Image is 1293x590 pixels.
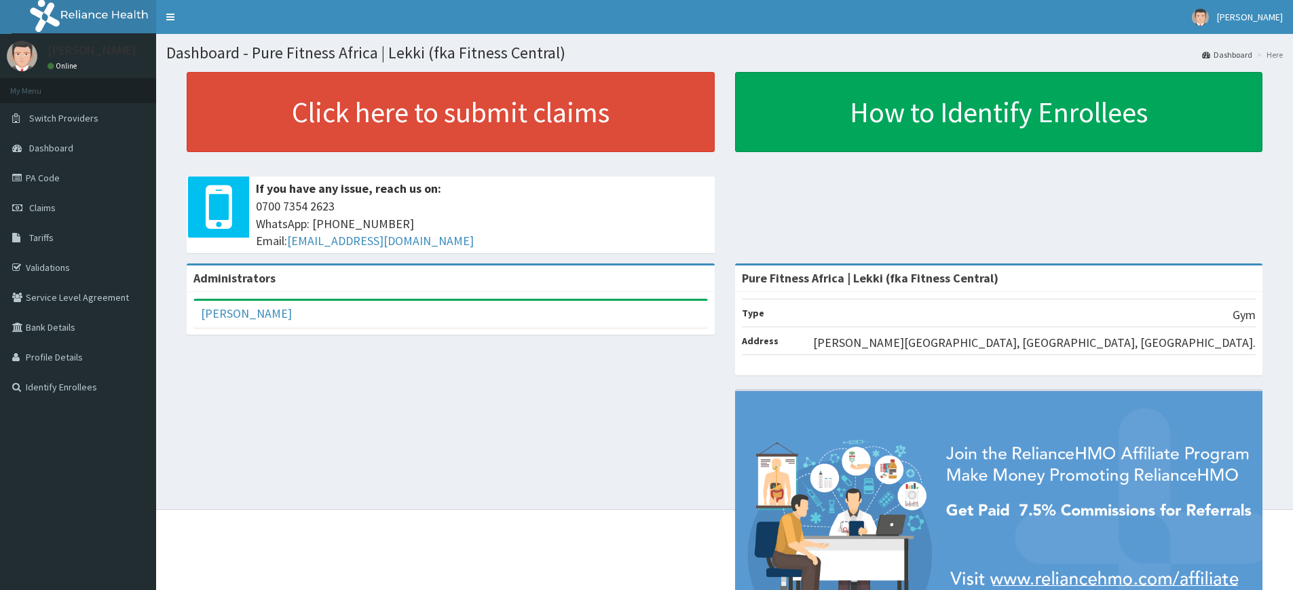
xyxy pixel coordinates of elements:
span: Switch Providers [29,112,98,124]
b: Address [742,335,779,347]
span: Dashboard [29,142,73,154]
a: [PERSON_NAME] [201,306,292,321]
a: Dashboard [1202,49,1252,60]
a: How to Identify Enrollees [735,72,1263,152]
li: Here [1254,49,1283,60]
b: Administrators [193,270,276,286]
p: [PERSON_NAME] [48,44,136,56]
img: User Image [1192,9,1209,26]
p: Gym [1233,306,1256,324]
span: Claims [29,202,56,214]
h1: Dashboard - Pure Fitness Africa | Lekki (fka Fitness Central) [166,44,1283,62]
b: If you have any issue, reach us on: [256,181,441,196]
b: Type [742,307,764,319]
p: [PERSON_NAME][GEOGRAPHIC_DATA], [GEOGRAPHIC_DATA], [GEOGRAPHIC_DATA]. [813,334,1256,352]
a: [EMAIL_ADDRESS][DOMAIN_NAME] [287,233,474,248]
span: Tariffs [29,232,54,244]
a: Click here to submit claims [187,72,715,152]
strong: Pure Fitness Africa | Lekki (fka Fitness Central) [742,270,998,286]
span: [PERSON_NAME] [1217,11,1283,23]
span: 0700 7354 2623 WhatsApp: [PHONE_NUMBER] Email: [256,198,708,250]
img: User Image [7,41,37,71]
a: Online [48,61,80,71]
